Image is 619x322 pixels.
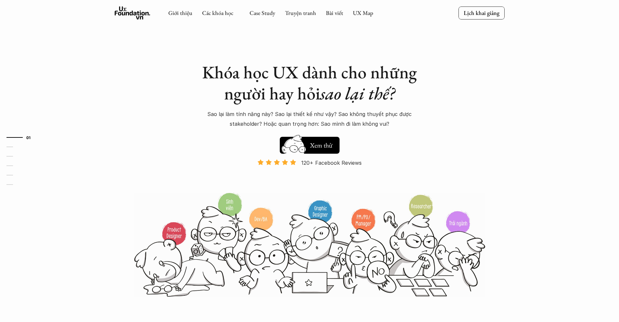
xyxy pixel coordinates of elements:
a: UX Map [353,9,373,17]
a: Case Study [250,9,275,17]
a: 01 [6,134,37,141]
a: Lịch khai giảng [458,6,505,19]
a: Giới thiệu [168,9,192,17]
a: Xem thử [280,134,340,154]
p: 120+ Facebook Reviews [301,158,362,168]
a: Truyện tranh [285,9,316,17]
strong: 01 [26,135,31,140]
a: Các khóa học [202,9,233,17]
a: Bài viết [326,9,343,17]
a: 120+ Facebook Reviews [252,159,368,192]
p: Lịch khai giảng [464,9,499,17]
h1: Khóa học UX dành cho những người hay hỏi [196,62,423,104]
em: sao lại thế? [320,82,395,105]
h5: Xem thử [309,141,333,150]
p: Sao lại làm tính năng này? Sao lại thiết kế như vậy? Sao không thuyết phục được stakeholder? Hoặc... [196,109,423,129]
